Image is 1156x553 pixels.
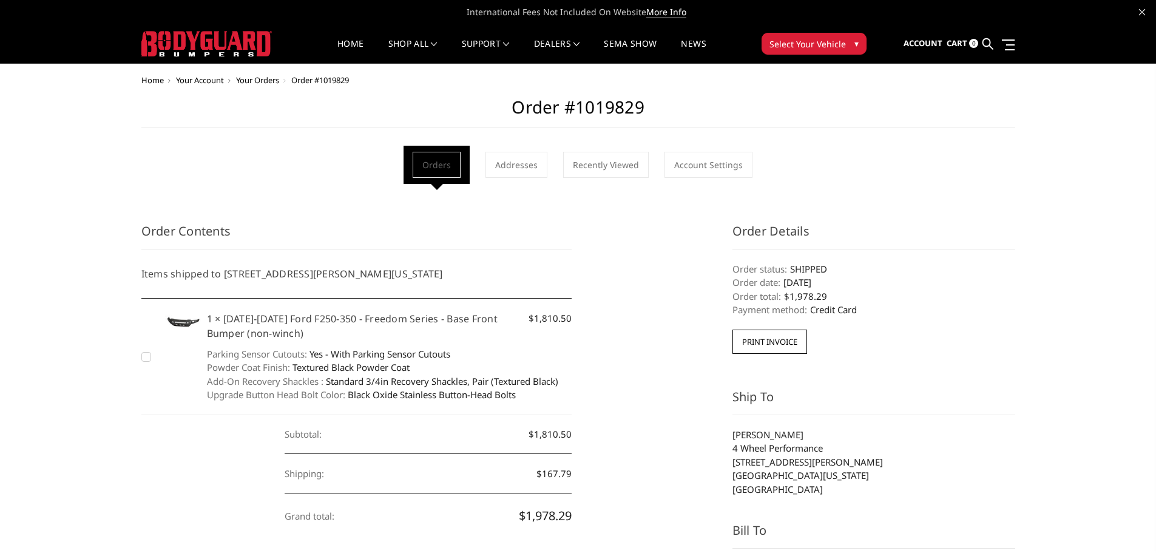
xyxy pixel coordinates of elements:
img: 2023-2025 Ford F250-350 - Freedom Series - Base Front Bumper (non-winch) [158,311,201,331]
a: News [681,39,706,63]
a: shop all [388,39,438,63]
a: Your Orders [236,75,279,86]
dt: Payment method: [732,303,807,317]
a: Account Settings [664,152,752,178]
h3: Ship To [732,388,1015,415]
li: 4 Wheel Performance [732,441,1015,455]
a: Home [141,75,164,86]
dt: Subtotal: [285,415,322,454]
a: Home [337,39,363,63]
img: BODYGUARD BUMPERS [141,31,272,56]
h3: Order Details [732,222,1015,249]
button: Print Invoice [732,330,807,354]
dd: Textured Black Powder Coat [207,361,572,375]
span: Order #1019829 [291,75,349,86]
a: Orders [413,152,461,178]
dd: [DATE] [732,276,1015,290]
dt: Add-On Recovery Shackles : [207,375,323,388]
dd: $1,810.50 [285,415,572,455]
a: Support [462,39,510,63]
span: ▾ [854,37,859,50]
dt: Powder Coat Finish: [207,361,290,375]
span: Select Your Vehicle [769,38,846,50]
a: Addresses [485,152,547,178]
h2: Order #1019829 [141,97,1015,127]
li: [PERSON_NAME] [732,428,1015,442]
dt: Order total: [732,290,781,304]
li: [GEOGRAPHIC_DATA] [732,483,1015,497]
dt: Parking Sensor Cutouts: [207,347,307,361]
li: [STREET_ADDRESS][PERSON_NAME] [732,455,1015,469]
a: More Info [646,6,686,18]
h5: 1 × [DATE]-[DATE] Ford F250-350 - Freedom Series - Base Front Bumper (non-winch) [207,311,572,341]
a: Your Account [176,75,224,86]
dd: Standard 3/4in Recovery Shackles, Pair (Textured Black) [207,375,572,388]
dt: Shipping: [285,454,324,494]
dt: Grand total: [285,497,334,536]
a: Recently Viewed [563,152,649,178]
a: Dealers [534,39,580,63]
li: [GEOGRAPHIC_DATA][US_STATE] [732,469,1015,483]
dd: Black Oxide Stainless Button-Head Bolts [207,388,572,402]
dt: Order status: [732,262,787,276]
a: Cart 0 [947,27,978,60]
span: 0 [969,39,978,48]
span: $1,810.50 [529,311,572,325]
span: Cart [947,38,967,49]
span: Account [904,38,942,49]
dd: $1,978.29 [732,290,1015,304]
h3: Order Contents [141,222,572,249]
a: Account [904,27,942,60]
dt: Order date: [732,276,780,290]
dd: SHIPPED [732,262,1015,276]
dt: Upgrade Button Head Bolt Color: [207,388,345,402]
a: SEMA Show [604,39,657,63]
dd: $1,978.29 [285,494,572,538]
dd: Credit Card [732,303,1015,317]
dd: Yes - With Parking Sensor Cutouts [207,347,572,361]
dd: $167.79 [285,454,572,494]
h5: Items shipped to [STREET_ADDRESS][PERSON_NAME][US_STATE] [141,266,572,281]
button: Select Your Vehicle [762,33,867,55]
h3: Bill To [732,521,1015,549]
